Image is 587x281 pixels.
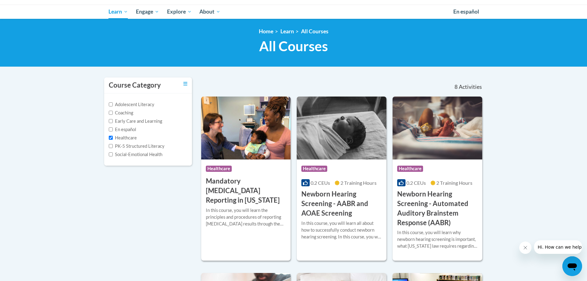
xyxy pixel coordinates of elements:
a: Toggle collapse [183,81,187,87]
span: Activities [459,84,482,90]
span: About [199,8,220,15]
div: In this course, you will learn the principles and procedures of reporting [MEDICAL_DATA] results ... [206,207,286,227]
span: 2 Training Hours [340,180,377,186]
div: In this course, you will learn all about how to successfully conduct newborn hearing screening. I... [301,220,382,240]
span: Healthcare [206,166,232,172]
input: Checkbox for Options [109,119,113,123]
span: 0.2 CEUs [311,180,330,186]
span: 2 Training Hours [436,180,472,186]
span: All Courses [259,38,328,54]
h3: Newborn Hearing Screening - AABR and AOAE Screening [301,189,382,218]
img: Course Logo [393,97,482,159]
label: Adolescent Literacy [109,101,154,108]
span: Healthcare [301,166,327,172]
input: Checkbox for Options [109,144,113,148]
label: Early Care and Learning [109,118,162,125]
div: Main menu [100,5,488,19]
a: Learn [105,5,132,19]
input: Checkbox for Options [109,152,113,156]
input: Checkbox for Options [109,102,113,106]
iframe: Button to launch messaging window [562,256,582,276]
a: Course LogoHealthcare0.2 CEUs2 Training Hours Newborn Hearing Screening - Automated Auditory Brai... [393,97,482,261]
a: Home [259,28,273,35]
a: En español [449,5,483,18]
a: Explore [163,5,196,19]
a: About [195,5,224,19]
span: Learn [108,8,128,15]
input: Checkbox for Options [109,111,113,115]
span: Hi. How can we help? [4,4,50,9]
iframe: Close message [519,242,532,254]
a: Learn [280,28,294,35]
label: Healthcare [109,134,137,141]
label: PK-5 Structured Literacy [109,143,165,150]
a: All Courses [301,28,328,35]
span: 8 [455,84,458,90]
span: 0.2 CEUs [406,180,426,186]
label: En español [109,126,136,133]
h3: Course Category [109,81,161,90]
input: Checkbox for Options [109,136,113,140]
span: Healthcare [397,166,423,172]
a: Course LogoHealthcare0.2 CEUs2 Training Hours Newborn Hearing Screening - AABR and AOAE Screening... [297,97,386,261]
div: In this course, you will learn why newborn hearing screening is important, what [US_STATE] law re... [397,229,478,250]
span: En español [453,8,479,15]
span: Explore [167,8,192,15]
span: Engage [136,8,159,15]
a: Engage [132,5,163,19]
iframe: Message from company [534,240,582,254]
h3: Newborn Hearing Screening - Automated Auditory Brainstem Response (AABR) [397,189,478,227]
a: Course LogoHealthcare Mandatory [MEDICAL_DATA] Reporting in [US_STATE]In this course, you will le... [201,97,291,261]
img: Course Logo [201,97,291,159]
input: Checkbox for Options [109,127,113,131]
h3: Mandatory [MEDICAL_DATA] Reporting in [US_STATE] [206,176,286,205]
img: Course Logo [297,97,386,159]
label: Coaching [109,110,133,116]
label: Social-Emotional Health [109,151,162,158]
